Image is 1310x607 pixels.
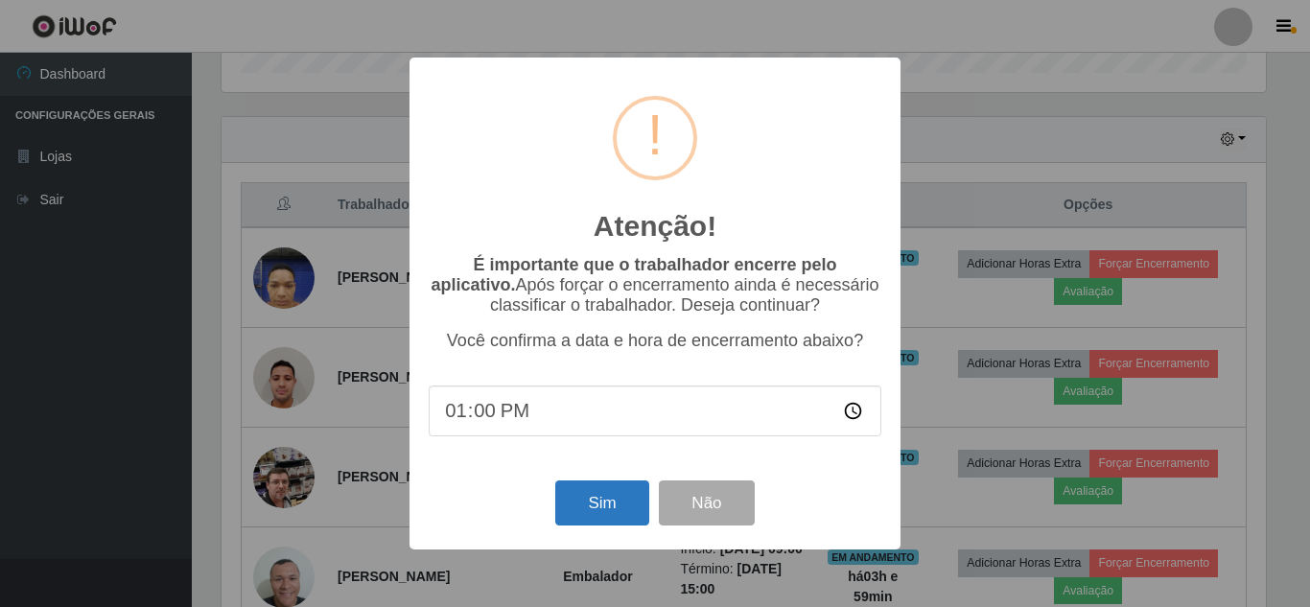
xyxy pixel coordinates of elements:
[431,255,836,294] b: É importante que o trabalhador encerre pelo aplicativo.
[429,331,881,351] p: Você confirma a data e hora de encerramento abaixo?
[594,209,716,244] h2: Atenção!
[555,480,648,525] button: Sim
[659,480,754,525] button: Não
[429,255,881,315] p: Após forçar o encerramento ainda é necessário classificar o trabalhador. Deseja continuar?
